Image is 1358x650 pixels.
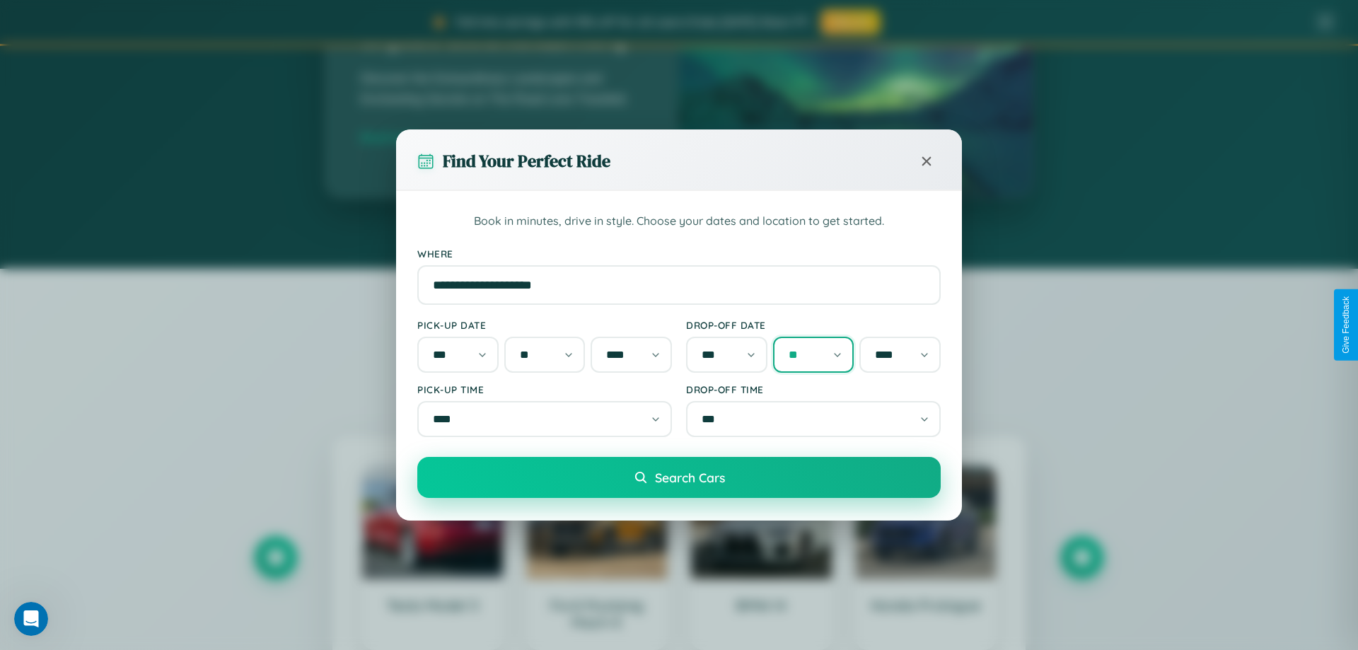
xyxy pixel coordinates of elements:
[686,383,941,395] label: Drop-off Time
[417,383,672,395] label: Pick-up Time
[443,149,610,173] h3: Find Your Perfect Ride
[417,212,941,231] p: Book in minutes, drive in style. Choose your dates and location to get started.
[686,319,941,331] label: Drop-off Date
[417,248,941,260] label: Where
[417,319,672,331] label: Pick-up Date
[417,457,941,498] button: Search Cars
[655,470,725,485] span: Search Cars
